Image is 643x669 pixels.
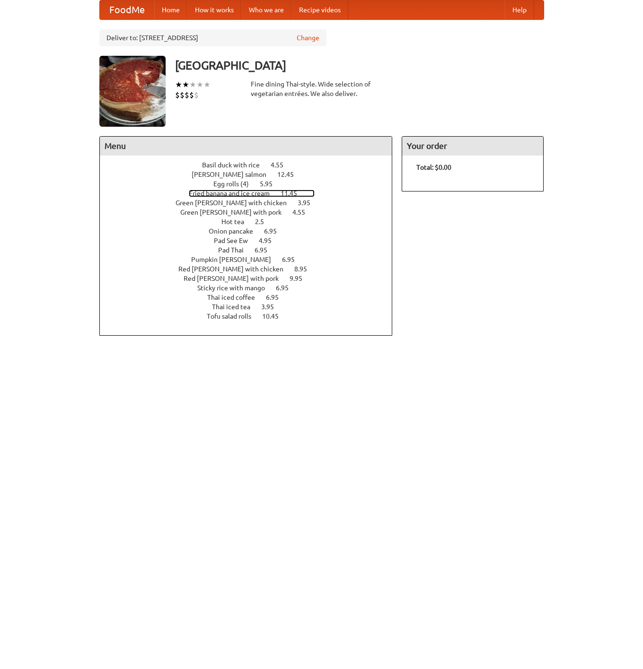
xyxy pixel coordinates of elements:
a: Tofu salad rolls 10.45 [207,313,296,320]
span: Green [PERSON_NAME] with chicken [176,199,296,207]
a: Pumpkin [PERSON_NAME] 6.95 [191,256,312,263]
li: $ [180,90,185,100]
span: 4.95 [259,237,281,244]
span: Green [PERSON_NAME] with pork [180,209,291,216]
h4: Your order [402,137,543,156]
span: Pad Thai [218,246,253,254]
span: 9.95 [290,275,312,282]
a: Who we are [241,0,291,19]
span: 10.45 [262,313,288,320]
a: Red [PERSON_NAME] with chicken 8.95 [178,265,325,273]
span: Hot tea [221,218,254,226]
h4: Menu [100,137,392,156]
a: Basil duck with rice 4.55 [202,161,301,169]
span: Fried banana and ice cream [189,190,279,197]
a: Green [PERSON_NAME] with chicken 3.95 [176,199,328,207]
a: Thai iced tea 3.95 [212,303,291,311]
li: ★ [196,79,203,90]
span: Tofu salad rolls [207,313,261,320]
div: Fine dining Thai-style. Wide selection of vegetarian entrées. We also deliver. [251,79,393,98]
span: 3.95 [298,199,320,207]
img: angular.jpg [99,56,166,127]
span: Egg rolls (4) [213,180,258,188]
span: 6.95 [255,246,277,254]
li: $ [189,90,194,100]
a: Red [PERSON_NAME] with pork 9.95 [184,275,320,282]
span: Thai iced tea [212,303,260,311]
a: How it works [187,0,241,19]
div: Deliver to: [STREET_ADDRESS] [99,29,326,46]
span: 6.95 [282,256,304,263]
li: ★ [182,79,189,90]
span: 6.95 [264,227,286,235]
span: 2.5 [255,218,273,226]
span: [PERSON_NAME] salmon [192,171,276,178]
li: ★ [189,79,196,90]
span: 4.55 [292,209,315,216]
a: Help [505,0,534,19]
li: $ [194,90,199,100]
span: 12.45 [277,171,303,178]
span: Sticky rice with mango [197,284,274,292]
a: Onion pancake 6.95 [209,227,294,235]
a: Change [297,33,319,43]
span: 11.45 [281,190,307,197]
a: Fried banana and ice cream 11.45 [189,190,315,197]
a: Home [154,0,187,19]
a: Pad Thai 6.95 [218,246,285,254]
a: Thai iced coffee 6.95 [207,294,296,301]
span: 8.95 [294,265,317,273]
a: Green [PERSON_NAME] with pork 4.55 [180,209,323,216]
a: FoodMe [100,0,154,19]
span: 3.95 [261,303,283,311]
a: Recipe videos [291,0,348,19]
li: $ [185,90,189,100]
span: Pad See Ew [214,237,257,244]
h3: [GEOGRAPHIC_DATA] [175,56,544,75]
li: ★ [175,79,182,90]
span: 4.55 [271,161,293,169]
span: Onion pancake [209,227,263,235]
span: Thai iced coffee [207,294,264,301]
span: 6.95 [266,294,288,301]
a: Egg rolls (4) 5.95 [213,180,290,188]
li: $ [175,90,180,100]
a: Sticky rice with mango 6.95 [197,284,306,292]
li: ★ [203,79,211,90]
span: 5.95 [260,180,282,188]
span: Red [PERSON_NAME] with chicken [178,265,293,273]
span: 6.95 [276,284,298,292]
span: Basil duck with rice [202,161,269,169]
a: Pad See Ew 4.95 [214,237,289,244]
b: Total: $0.00 [416,164,451,171]
span: Pumpkin [PERSON_NAME] [191,256,281,263]
a: [PERSON_NAME] salmon 12.45 [192,171,311,178]
span: Red [PERSON_NAME] with pork [184,275,288,282]
a: Hot tea 2.5 [221,218,282,226]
